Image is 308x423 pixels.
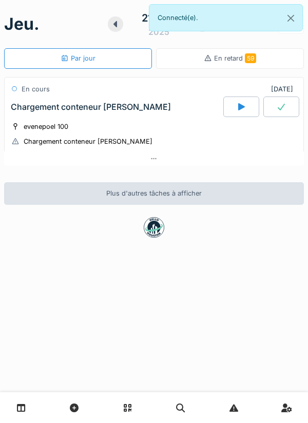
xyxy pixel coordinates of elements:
[279,5,302,32] button: Close
[245,53,256,63] span: 59
[24,137,152,146] div: Chargement conteneur [PERSON_NAME]
[148,26,169,38] div: 2025
[214,54,256,62] span: En retard
[22,84,50,94] div: En cours
[142,10,176,26] div: 21 août
[271,84,297,94] div: [DATE]
[149,4,303,31] div: Connecté(e).
[24,122,68,131] div: evenepoel 100
[61,53,95,63] div: Par jour
[144,217,164,238] img: badge-BVDL4wpA.svg
[11,102,171,112] div: Chargement conteneur [PERSON_NAME]
[4,14,40,34] h1: jeu.
[4,182,304,204] div: Plus d'autres tâches à afficher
